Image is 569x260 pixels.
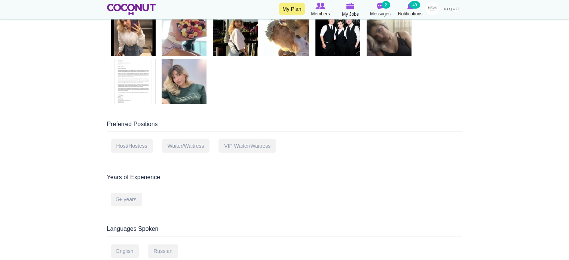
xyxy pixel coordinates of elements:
[306,2,336,18] a: Browse Members Members
[111,139,153,153] div: Host/Hostess
[107,120,462,132] div: Preferred Positions
[346,3,355,9] img: My Jobs
[398,10,422,18] span: Notifications
[315,3,325,9] img: Browse Members
[377,3,384,9] img: Messages
[111,193,142,206] div: 5+ years
[407,3,413,9] img: Notifications
[279,3,305,15] a: My Plan
[440,2,462,17] a: العربية
[162,139,210,153] div: Waiter/Waitress
[382,1,390,9] small: 2
[107,4,156,15] img: Home
[395,2,425,18] a: Notifications Notifications 49
[148,244,178,258] div: Russian
[342,10,359,18] span: My Jobs
[409,1,420,9] small: 49
[107,225,462,237] div: Languages Spoken
[336,2,365,18] a: My Jobs My Jobs
[107,173,462,185] div: Years of Experience
[111,244,139,258] div: English
[311,10,330,18] span: Members
[218,139,276,153] div: VIP Waiter/Waitress
[370,10,391,18] span: Messages
[365,2,395,18] a: Messages Messages 2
